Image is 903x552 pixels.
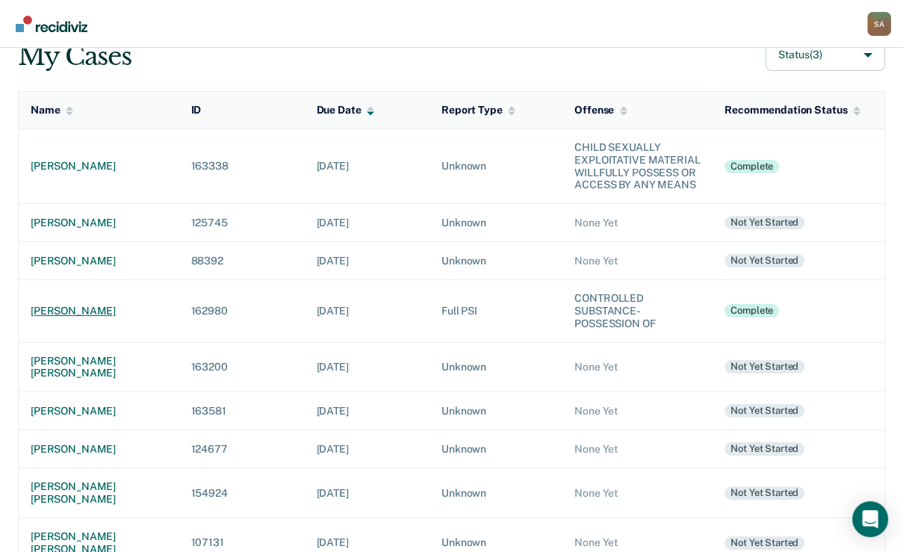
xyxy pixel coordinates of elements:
td: [DATE] [305,430,429,468]
button: Profile dropdown button [867,12,891,36]
div: Not yet started [724,536,804,550]
div: [PERSON_NAME] [31,305,167,317]
td: Full PSI [429,280,562,342]
div: Name [31,104,73,117]
div: [PERSON_NAME] [31,160,167,173]
td: Unknown [429,342,562,392]
td: [DATE] [305,280,429,342]
td: 154924 [179,468,305,518]
td: 125745 [179,204,305,242]
td: [DATE] [305,392,429,430]
div: Complete [724,160,779,173]
div: My Cases [18,41,131,72]
div: Open Intercom Messenger [852,501,888,537]
td: [DATE] [305,128,429,203]
div: Not yet started [724,360,804,373]
div: None Yet [574,536,701,549]
div: Not yet started [724,404,804,418]
div: None Yet [574,255,701,267]
div: None Yet [574,217,701,229]
div: [PERSON_NAME] [31,405,167,418]
div: Not yet started [724,486,804,500]
td: Unknown [429,392,562,430]
td: 88392 [179,242,305,280]
div: [PERSON_NAME] [PERSON_NAME] [31,355,167,380]
td: [DATE] [305,342,429,392]
td: Unknown [429,242,562,280]
td: [DATE] [305,204,429,242]
div: Offense [574,104,627,117]
td: 124677 [179,430,305,468]
td: 162980 [179,280,305,342]
div: Not yet started [724,254,804,267]
div: CHILD SEXUALLY EXPLOITATIVE MATERIAL WILLFULLY POSSESS OR ACCESS BY ANY MEANS [574,141,701,191]
div: Not yet started [724,216,804,229]
div: S A [867,12,891,36]
div: Report Type [441,104,515,117]
td: [DATE] [305,242,429,280]
div: None Yet [574,487,701,500]
div: CONTROLLED SUBSTANCE-POSSESSION OF [574,292,701,329]
div: [PERSON_NAME] [PERSON_NAME] [31,480,167,506]
div: [PERSON_NAME] [31,255,167,267]
td: Unknown [429,128,562,203]
div: Recommendation Status [724,104,860,117]
td: [DATE] [305,468,429,518]
td: 163200 [179,342,305,392]
div: None Yet [574,405,701,418]
div: [PERSON_NAME] [31,443,167,456]
div: Not yet started [724,442,804,456]
div: ID [191,104,202,117]
img: Recidiviz [16,16,87,32]
button: Status(3) [766,39,885,71]
td: Unknown [429,204,562,242]
div: Due Date [317,104,375,117]
div: [PERSON_NAME] [31,217,167,229]
td: 163338 [179,128,305,203]
td: 163581 [179,392,305,430]
td: Unknown [429,430,562,468]
td: Unknown [429,468,562,518]
div: None Yet [574,443,701,456]
div: Complete [724,304,779,317]
div: None Yet [574,361,701,373]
